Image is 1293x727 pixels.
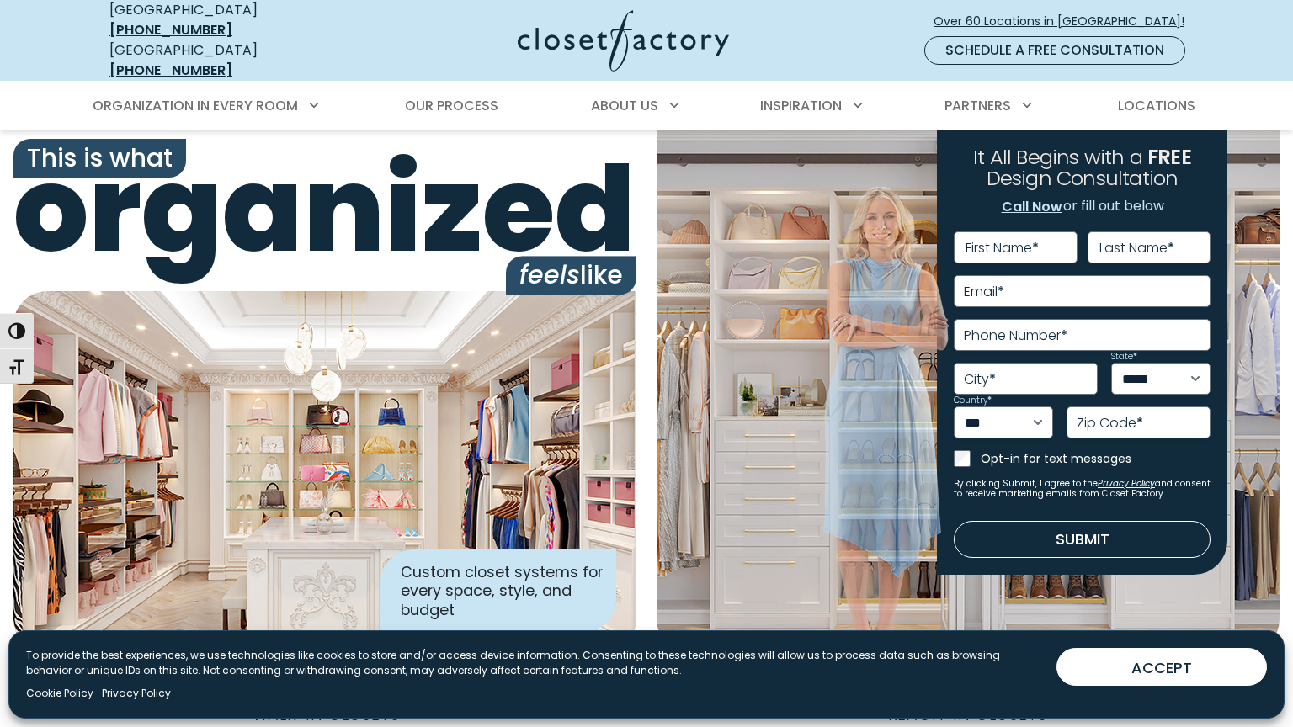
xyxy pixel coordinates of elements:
[591,96,658,115] span: About Us
[109,61,232,80] a: [PHONE_NUMBER]
[518,10,729,72] img: Closet Factory Logo
[13,291,636,653] img: Closet Factory designed closet
[1056,648,1267,686] button: ACCEPT
[1118,96,1195,115] span: Locations
[93,96,298,115] span: Organization in Every Room
[26,686,93,701] a: Cookie Policy
[934,13,1198,30] span: Over 60 Locations in [GEOGRAPHIC_DATA]!
[26,648,1043,678] p: To provide the best experiences, we use technologies like cookies to store and/or access device i...
[924,36,1185,65] a: Schedule a Free Consultation
[13,151,636,269] span: organized
[109,40,354,81] div: [GEOGRAPHIC_DATA]
[380,549,616,633] div: Custom closet systems for every space, style, and budget
[760,96,842,115] span: Inspiration
[944,96,1011,115] span: Partners
[81,82,1212,130] nav: Primary Menu
[109,20,232,40] a: [PHONE_NUMBER]
[933,7,1199,36] a: Over 60 Locations in [GEOGRAPHIC_DATA]!
[519,257,580,293] i: feels
[506,256,636,295] span: like
[405,96,498,115] span: Our Process
[102,686,171,701] a: Privacy Policy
